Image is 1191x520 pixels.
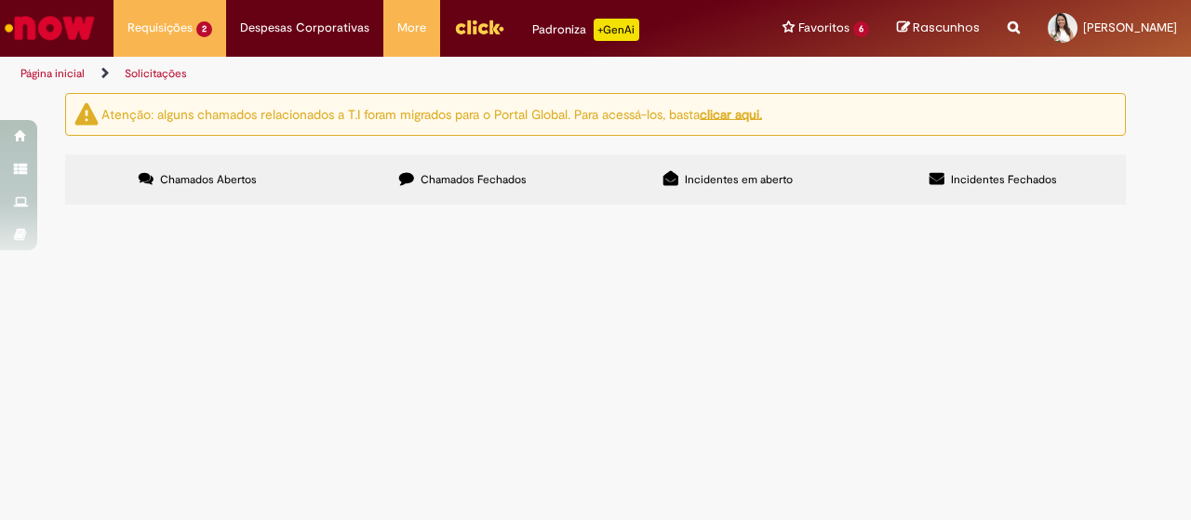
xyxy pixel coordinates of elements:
[897,20,980,37] a: Rascunhos
[127,19,193,37] span: Requisições
[20,66,85,81] a: Página inicial
[2,9,98,47] img: ServiceNow
[685,172,793,187] span: Incidentes em aberto
[14,57,780,91] ul: Trilhas de página
[397,19,426,37] span: More
[125,66,187,81] a: Solicitações
[798,19,850,37] span: Favoritos
[196,21,212,37] span: 2
[101,105,762,122] ng-bind-html: Atenção: alguns chamados relacionados a T.I foram migrados para o Portal Global. Para acessá-los,...
[853,21,869,37] span: 6
[1083,20,1177,35] span: [PERSON_NAME]
[421,172,527,187] span: Chamados Fechados
[454,13,504,41] img: click_logo_yellow_360x200.png
[913,19,980,36] span: Rascunhos
[594,19,639,41] p: +GenAi
[240,19,369,37] span: Despesas Corporativas
[532,19,639,41] div: Padroniza
[160,172,257,187] span: Chamados Abertos
[951,172,1057,187] span: Incidentes Fechados
[700,105,762,122] a: clicar aqui.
